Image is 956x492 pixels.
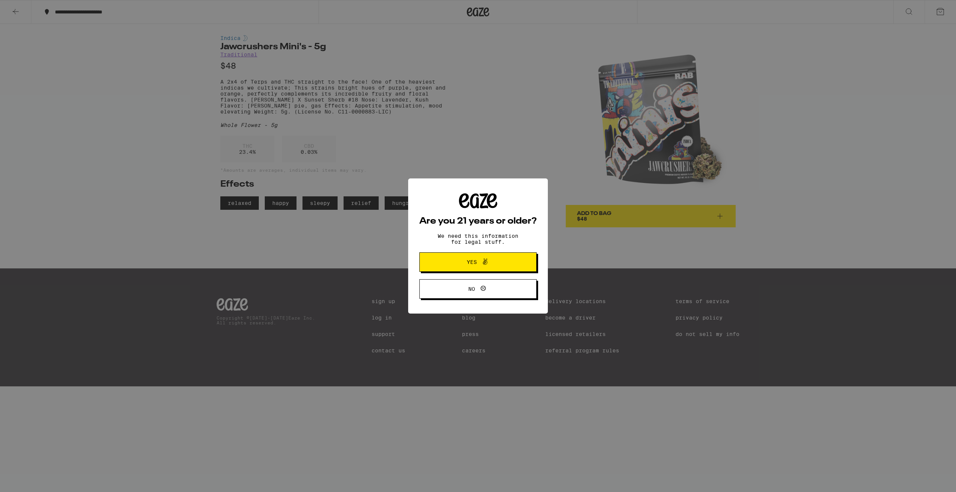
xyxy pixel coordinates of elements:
p: We need this information for legal stuff. [431,233,525,245]
button: Yes [419,252,537,272]
button: No [419,279,537,299]
span: No [468,286,475,292]
span: Yes [467,259,477,265]
h2: Are you 21 years or older? [419,217,537,226]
